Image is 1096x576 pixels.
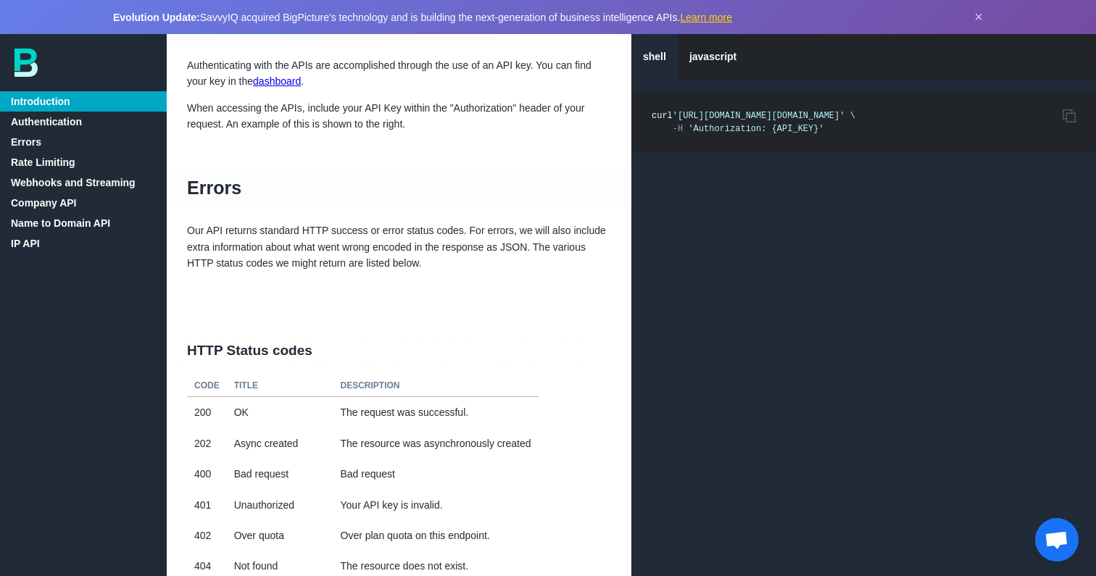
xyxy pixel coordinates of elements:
[227,397,333,428] td: OK
[187,520,227,551] td: 402
[333,428,539,459] td: The resource was asynchronously created
[113,12,200,23] strong: Evolution Update:
[187,428,227,459] td: 202
[167,57,631,90] p: Authenticating with the APIs are accomplished through the use of an API key. You can find your ke...
[227,375,333,397] th: Title
[14,49,38,77] img: bp-logo-B-teal.svg
[187,490,227,520] td: 401
[227,520,333,551] td: Over quota
[652,111,855,134] code: curl
[167,100,631,133] p: When accessing the APIs, include your API Key within the "Authorization" header of your request. ...
[253,75,301,87] a: dashboard
[333,375,539,397] th: Description
[167,168,631,207] h1: Errors
[631,34,678,79] a: shell
[187,397,227,428] td: 200
[333,397,539,428] td: The request was successful.
[333,520,539,551] td: Over plan quota on this endpoint.
[688,124,823,134] span: 'Authorization: {API_KEY}'
[680,12,732,23] a: Learn more
[227,459,333,489] td: Bad request
[333,490,539,520] td: Your API key is invalid.
[678,34,748,79] a: javascript
[113,12,732,23] span: SavvyIQ acquired BigPicture's technology and is building the next-generation of business intellig...
[974,9,983,25] button: Dismiss announcement
[227,490,333,520] td: Unauthorized
[227,428,333,459] td: Async created
[333,459,539,489] td: Bad request
[673,111,845,121] span: '[URL][DOMAIN_NAME][DOMAIN_NAME]'
[167,222,631,271] p: Our API returns standard HTTP success or error status codes. For errors, we will also include ext...
[167,327,631,376] h2: HTTP Status codes
[187,375,227,397] th: Code
[673,124,683,134] span: -H
[187,459,227,489] td: 400
[850,111,855,121] span: \
[1035,518,1079,562] div: Open chat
